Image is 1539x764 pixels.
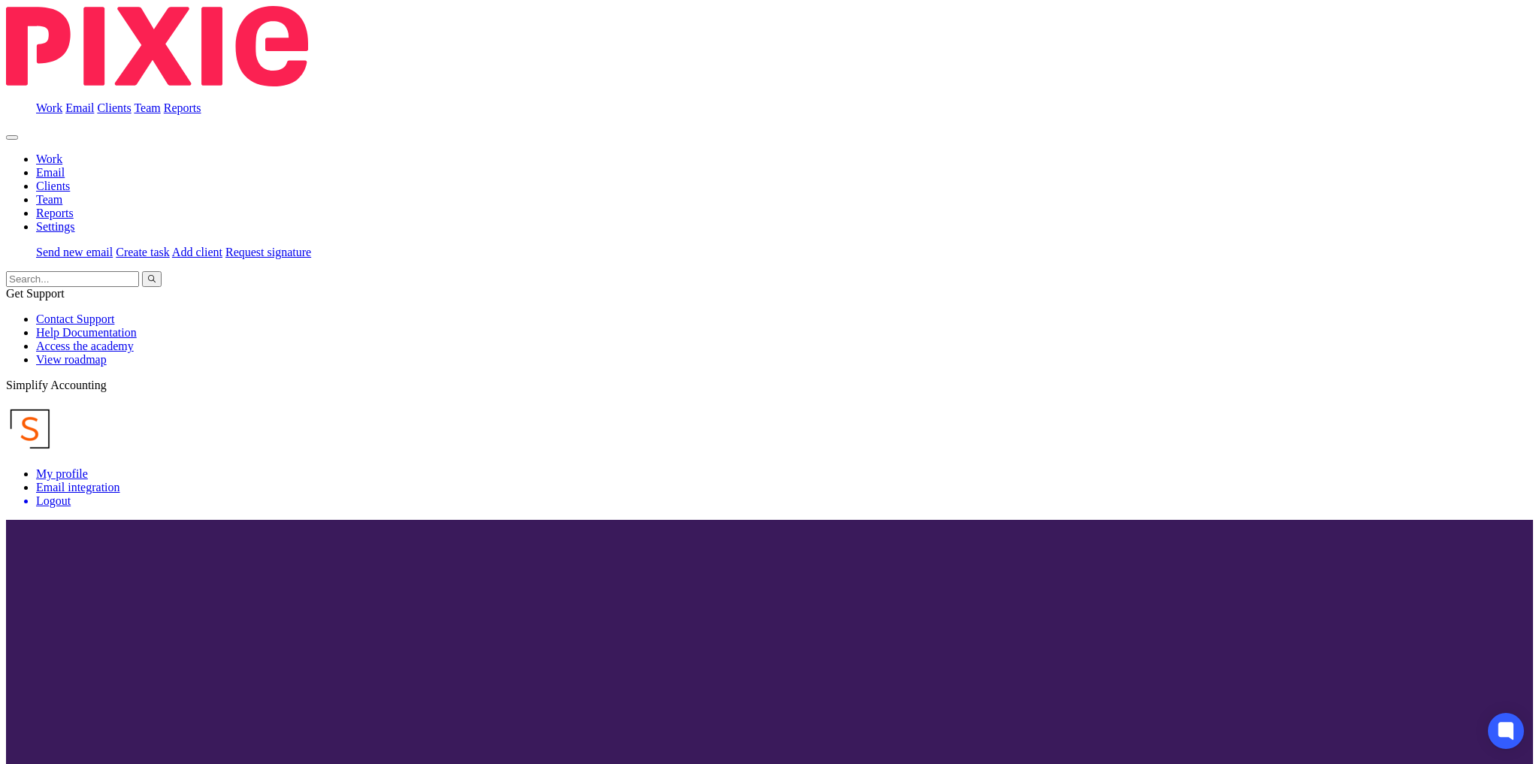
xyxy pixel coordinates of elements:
[6,379,1533,392] p: Simplify Accounting
[134,101,160,114] a: Team
[116,246,170,258] a: Create task
[36,101,62,114] a: Work
[36,353,107,366] a: View roadmap
[36,220,75,233] a: Settings
[36,207,74,219] a: Reports
[36,340,134,352] a: Access the academy
[36,481,120,494] a: Email integration
[65,101,94,114] a: Email
[36,467,88,480] a: My profile
[164,101,201,114] a: Reports
[36,246,113,258] a: Send new email
[36,326,137,339] a: Help Documentation
[6,6,308,86] img: Pixie
[142,271,162,287] button: Search
[172,246,222,258] a: Add client
[36,180,70,192] a: Clients
[36,166,65,179] a: Email
[36,494,71,507] span: Logout
[36,193,62,206] a: Team
[6,404,54,452] img: Screenshot%202023-11-29%20141159.png
[6,271,139,287] input: Search
[97,101,131,114] a: Clients
[36,313,114,325] a: Contact Support
[6,287,65,300] span: Get Support
[36,494,1533,508] a: Logout
[225,246,311,258] a: Request signature
[36,152,62,165] a: Work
